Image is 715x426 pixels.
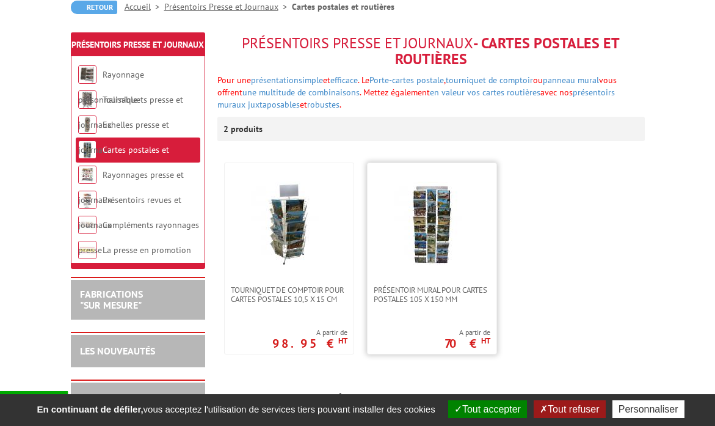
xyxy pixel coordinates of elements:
a: Tourniquets presse et journaux [78,94,183,130]
a: FABRICATIONS"Sur Mesure" [80,288,143,311]
a: en valeur [430,87,465,98]
a: Porte-cartes postale [369,75,444,86]
a: vos cartes routières [467,87,540,98]
a: Rayonnages presse et journaux [78,169,184,205]
span: Tourniquet de comptoir pour cartes postales 10,5 x 15 cm [231,285,347,304]
a: tourniquet de comptoir [446,75,533,86]
img: Rayonnage personnalisable [78,65,96,84]
button: Personnaliser (fenêtre modale) [612,400,684,418]
span: Présentoirs Presse et Journaux [242,34,473,53]
a: Présentoir mural pour cartes postales 105 x 150 mm [368,285,496,304]
button: Tout refuser [534,400,605,418]
span: Présentoir mural pour cartes postales 105 x 150 mm [374,285,490,304]
a: simple [299,75,323,86]
span: ou vous offrent . [217,75,617,98]
a: Retour [71,1,117,14]
a: LES PROMOTIONS [80,392,156,405]
a: présentation [251,75,299,86]
button: Tout accepter [448,400,527,418]
p: 2 produits [223,117,269,141]
font: et . Le [299,75,369,86]
a: panneau mural [543,75,599,86]
span: , [444,75,446,86]
a: une multitude de combinaisons [242,87,360,98]
h1: - Cartes postales et routières [217,35,645,68]
a: muraux [217,99,245,110]
a: Rayonnage personnalisable [78,69,144,105]
li: Cartes postales et routières [292,1,394,13]
p: 70 € [445,340,490,347]
span: A partir de [272,328,347,337]
font: . [339,99,341,110]
a: présentoirs [573,87,615,98]
a: juxtaposables [248,99,300,110]
a: Tourniquet de comptoir pour cartes postales 10,5 x 15 cm [225,285,354,304]
a: La presse en promotion [103,244,191,255]
span: Inspiré de votre historique de navigation [299,394,562,406]
span: Mettez également avec nos [363,87,573,98]
a: Présentoirs Presse et Journaux [71,39,204,50]
a: efficace [330,75,358,86]
a: Présentoirs revues et journaux [78,194,181,230]
p: 98.95 € [272,340,347,347]
span: vous acceptez l'utilisation de services tiers pouvant installer des cookies [31,404,441,414]
a: Accueil [125,1,164,12]
sup: HT [481,336,490,346]
img: Tourniquet de comptoir pour cartes postales 10,5 x 15 cm [246,182,332,267]
a: Présentoirs Presse et Journaux [164,1,292,12]
a: robustes [307,99,339,110]
a: Echelles presse et journaux [78,119,169,155]
img: Présentoir mural pour cartes postales 105 x 150 mm [389,182,474,267]
sup: HT [338,336,347,346]
strong: En continuant de défiler, [37,404,143,414]
span: Pour une [217,75,369,86]
font: et [300,99,341,110]
span: A partir de [445,328,490,337]
a: LES NOUVEAUTÉS [80,345,155,357]
a: Cartes postales et routières [78,144,169,180]
a: Compléments rayonnages presse [78,219,199,255]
